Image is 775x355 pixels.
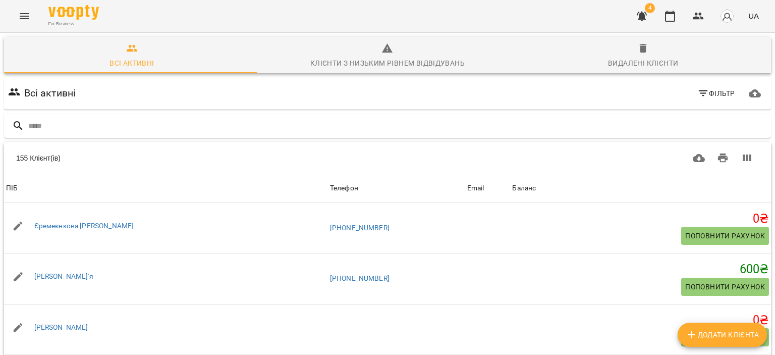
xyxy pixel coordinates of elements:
[720,9,734,23] img: avatar_s.png
[4,142,771,174] div: Table Toolbar
[512,313,769,328] h5: 0 ₴
[6,182,18,194] div: Sort
[744,7,763,25] button: UA
[34,323,88,331] a: [PERSON_NAME]
[645,3,655,13] span: 4
[467,182,509,194] span: Email
[24,85,76,101] h6: Всі активні
[467,182,484,194] div: Sort
[330,224,390,232] a: [PHONE_NUMBER]
[6,182,326,194] span: ПІБ
[697,87,735,99] span: Фільтр
[34,222,134,230] a: Єремеєнкова [PERSON_NAME]
[330,182,463,194] span: Телефон
[678,323,767,347] button: Додати клієнта
[686,329,759,341] span: Додати клієнта
[685,281,765,293] span: Поповнити рахунок
[512,182,769,194] span: Баланс
[310,57,465,69] div: Клієнти з низьким рівнем відвідувань
[34,272,93,280] a: [PERSON_NAME]'я
[330,182,358,194] div: Sort
[48,5,99,20] img: Voopty Logo
[693,84,739,103] button: Фільтр
[330,182,358,194] div: Телефон
[687,146,711,170] button: Завантажити CSV
[512,262,769,277] h5: 600 ₴
[735,146,759,170] button: Вигляд колонок
[512,182,536,194] div: Sort
[109,57,154,69] div: Всі активні
[711,146,735,170] button: Друк
[608,57,678,69] div: Видалені клієнти
[512,211,769,227] h5: 0 ₴
[48,21,99,27] span: For Business
[512,182,536,194] div: Баланс
[467,182,484,194] div: Email
[330,274,390,282] a: [PHONE_NUMBER]
[12,4,36,28] button: Menu
[681,278,769,296] button: Поповнити рахунок
[16,153,374,163] div: 155 Клієнт(ів)
[685,230,765,242] span: Поповнити рахунок
[6,182,18,194] div: ПІБ
[748,11,759,21] span: UA
[681,227,769,245] button: Поповнити рахунок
